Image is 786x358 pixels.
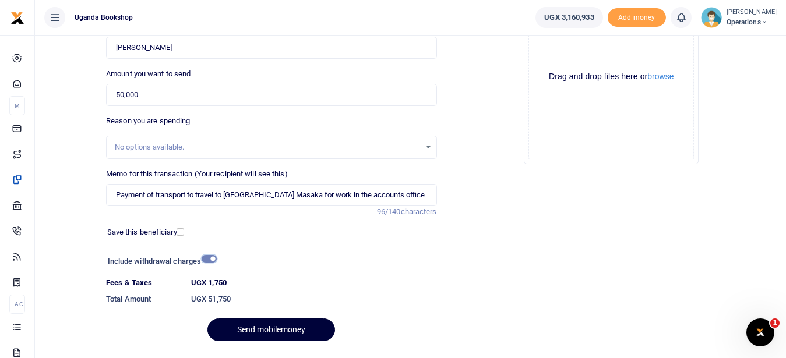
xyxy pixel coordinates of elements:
[746,318,774,346] iframe: Intercom live chat
[106,295,182,304] h6: Total Amount
[108,257,212,266] h6: Include withdrawal charges
[531,7,607,28] li: Wallet ballance
[701,7,722,28] img: profile-user
[191,277,227,289] label: UGX 1,750
[115,141,420,153] div: No options available.
[106,184,436,206] input: Enter extra information
[101,277,186,289] dt: Fees & Taxes
[10,11,24,25] img: logo-small
[608,8,666,27] li: Toup your wallet
[608,8,666,27] span: Add money
[647,72,674,80] button: browse
[106,168,288,180] label: Memo for this transaction (Your recipient will see this)
[106,84,436,106] input: UGX
[377,207,401,216] span: 96/140
[70,12,138,23] span: Uganda bookshop
[191,295,437,304] h6: UGX 51,750
[401,207,437,216] span: characters
[106,68,191,80] label: Amount you want to send
[544,12,594,23] span: UGX 3,160,933
[207,318,335,341] button: Send mobilemoney
[608,12,666,21] a: Add money
[10,13,24,22] a: logo-small logo-large logo-large
[529,71,693,82] div: Drag and drop files here or
[770,318,780,328] span: 1
[107,226,177,238] label: Save this beneficiary
[727,8,777,17] small: [PERSON_NAME]
[535,7,602,28] a: UGX 3,160,933
[727,17,777,27] span: Operations
[9,96,25,115] li: M
[106,115,190,127] label: Reason you are spending
[701,7,777,28] a: profile-user [PERSON_NAME] Operations
[9,295,25,314] li: Ac
[106,37,436,59] input: Loading name...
